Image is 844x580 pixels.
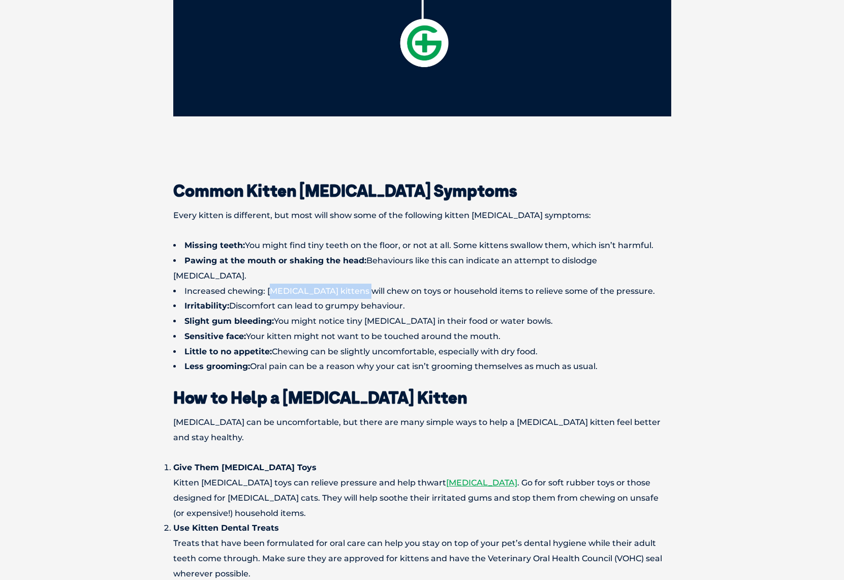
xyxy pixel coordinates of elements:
[173,253,671,284] li: Behaviours like this can indicate an attempt to dislodge [MEDICAL_DATA].
[184,331,246,341] strong: Sensitive face:
[184,347,272,356] strong: Little to no appetite:
[173,359,671,374] li: Oral pain can be a reason why your cat isn’t grooming themselves as much as usual.
[173,387,467,408] b: How to Help a [MEDICAL_DATA] Kitten
[173,344,671,359] li: Chewing can be slightly uncomfortable, especially with dry food.
[173,523,279,533] b: Use Kitten Dental Treats
[173,284,671,299] li: Increased chewing: [MEDICAL_DATA] kittens will chew on toys or household items to relieve some of...
[184,256,366,265] strong: Pawing at the mouth or shaking the head:
[173,329,671,344] li: Your kitten might not want to be touched around the mouth.
[173,460,671,521] li: Kitten [MEDICAL_DATA] toys can relieve pressure and help thwart . Go for soft rubber toys or thos...
[173,415,671,445] p: [MEDICAL_DATA] can be uncomfortable, but there are many simple ways to help a [MEDICAL_DATA] kitt...
[184,316,274,326] strong: Slight gum bleeding:
[173,180,517,201] b: Common Kitten [MEDICAL_DATA] Symptoms
[173,314,671,329] li: You might notice tiny [MEDICAL_DATA] in their food or water bowls.
[184,301,229,311] strong: Irritability:
[173,463,317,472] b: Give Them [MEDICAL_DATA] Toys
[446,478,517,487] a: [MEDICAL_DATA]
[184,361,250,371] strong: Less grooming:
[173,238,671,253] li: You might find tiny teeth on the floor, or not at all. Some kittens swallow them, which isn’t har...
[184,240,245,250] strong: Missing teeth:
[173,298,671,314] li: Discomfort can lead to grumpy behaviour.
[173,208,671,223] p: Every kitten is different, but most will show some of the following kitten [MEDICAL_DATA] symptoms:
